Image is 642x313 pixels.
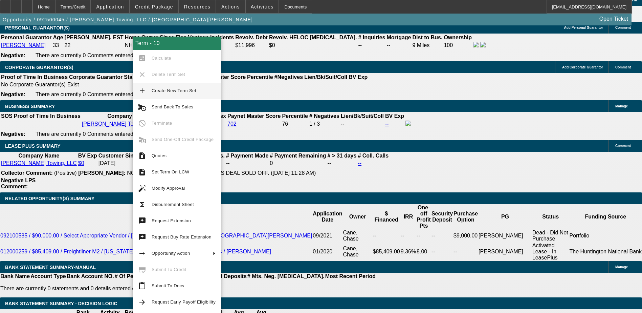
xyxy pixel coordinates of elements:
[5,196,94,201] span: RELATED OPPORTUNITY(S) SUMMARY
[5,65,73,70] span: CORPORATE GUARANTOR(S)
[152,299,216,305] span: Request Early Payoff Eligibility
[341,113,384,119] b: Lien/Bk/Suit/Coll
[400,242,416,261] td: 9.36%
[78,160,84,166] a: $0
[18,153,59,159] b: Company Name
[431,229,453,242] td: --
[98,160,140,167] td: [DATE]
[152,234,212,239] span: Request Buy Rate Extension
[615,65,631,69] span: Comment
[569,229,642,242] td: Portfolio
[138,298,146,306] mat-icon: arrow_forward
[152,251,190,256] span: Opportunity Action
[216,0,245,13] button: Actions
[1,170,53,176] b: Collector Comment:
[52,42,63,49] td: 33
[127,170,316,176] span: NO PAYMENTS MADE TO BEACON AS DEAL SOLD OFF. ([DATE] 11:28 AM)
[82,121,158,127] a: [PERSON_NAME] Towing, LLC
[385,121,389,127] a: --
[247,74,273,80] b: Percentile
[569,204,642,229] th: Funding Source
[443,42,472,49] td: 100
[282,121,308,127] div: 76
[78,153,97,159] b: BV Exp
[98,153,140,159] b: Customer Since
[385,113,404,119] b: BV Exp
[125,35,174,40] b: Home Owner Since
[138,249,146,257] mat-icon: arrow_right_alt
[30,273,66,280] th: Account Type
[235,35,268,40] b: Revolv. Debt
[138,103,146,111] mat-icon: cancel_schedule_send
[135,4,173,9] span: Credit Package
[138,233,146,241] mat-icon: try
[282,113,308,119] b: Percentile
[532,204,569,229] th: Status
[152,153,167,158] span: Quotes
[312,204,342,229] th: Application Date
[0,249,271,254] a: 012000259 / $85,409.00 / Freightliner M2 / [US_STATE] Wrecker Sales / Clarks Towing, LLC / [PERSO...
[66,273,114,280] th: Bank Account NO.
[615,26,631,29] span: Comment
[64,42,124,49] td: 22
[615,265,628,269] span: Manage
[269,160,326,167] td: 0
[36,53,179,58] span: There are currently 0 Comments entered on this opportunity
[1,131,25,137] b: Negative:
[138,282,146,290] mat-icon: content_paste
[5,104,55,109] span: BUSINESS SUMMARY
[358,160,361,166] a: --
[124,74,136,80] b: Start
[210,35,234,40] b: Incidents
[431,242,453,261] td: --
[312,229,342,242] td: 09/2021
[416,242,431,261] td: 8.00
[309,113,339,119] b: # Negatives
[227,121,237,127] a: 702
[373,242,400,261] td: $85,409.00
[328,153,357,159] b: # > 31 days
[373,229,400,242] td: --
[400,204,416,229] th: IRR
[473,42,479,47] img: facebook-icon.png
[269,35,357,40] b: Revolv. HELOC [MEDICAL_DATA].
[1,160,77,166] a: [PERSON_NAME] Towing, LLC
[340,120,384,128] td: --
[179,0,216,13] button: Resources
[342,204,372,229] th: Owner
[416,204,431,229] th: One-off Profit Pts
[597,13,631,25] a: Open Ticket
[358,42,385,49] td: --
[53,35,63,40] b: Age
[221,4,240,9] span: Actions
[0,286,376,292] p: There are currently 0 statements and 0 details entered on this opportunity
[478,229,532,242] td: [PERSON_NAME]
[125,42,175,49] td: NHO
[413,35,443,40] b: Dist to Bus.
[615,104,628,108] span: Manage
[226,153,268,159] b: # Payment Made
[480,42,486,47] img: linkedin-icon.png
[564,26,603,29] span: Add Personal Guarantor
[349,74,368,80] b: BV Exp
[176,35,187,40] b: Fico
[478,242,532,261] td: [PERSON_NAME]
[1,42,46,48] a: [PERSON_NAME]
[444,35,472,40] b: Ownership
[226,160,269,167] td: --
[251,4,274,9] span: Activities
[387,35,411,40] b: Mortgage
[138,217,146,225] mat-icon: try
[412,42,443,49] td: 9 Miles
[69,74,123,80] b: Corporate Guarantor
[325,273,376,280] th: Most Recent Period
[270,153,326,159] b: # Payment Remaining
[152,202,194,207] span: Disbursement Sheet
[1,91,25,97] b: Negative:
[274,74,303,80] b: #Negatives
[1,53,25,58] b: Negative:
[416,229,431,242] td: --
[91,0,129,13] button: Application
[133,37,221,50] div: Term - 10
[54,170,77,176] span: (Positive)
